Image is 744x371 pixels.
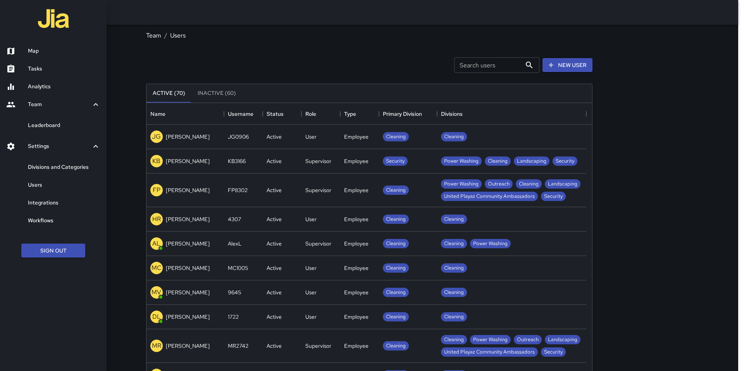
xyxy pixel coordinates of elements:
[28,65,100,73] h6: Tasks
[28,100,91,109] h6: Team
[28,82,100,91] h6: Analytics
[21,244,85,258] button: Sign Out
[38,3,69,34] img: jia-logo
[28,216,100,225] h6: Workflows
[28,199,100,207] h6: Integrations
[28,142,91,151] h6: Settings
[28,121,100,130] h6: Leaderboard
[28,47,100,55] h6: Map
[28,181,100,189] h6: Users
[28,163,100,172] h6: Divisions and Categories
